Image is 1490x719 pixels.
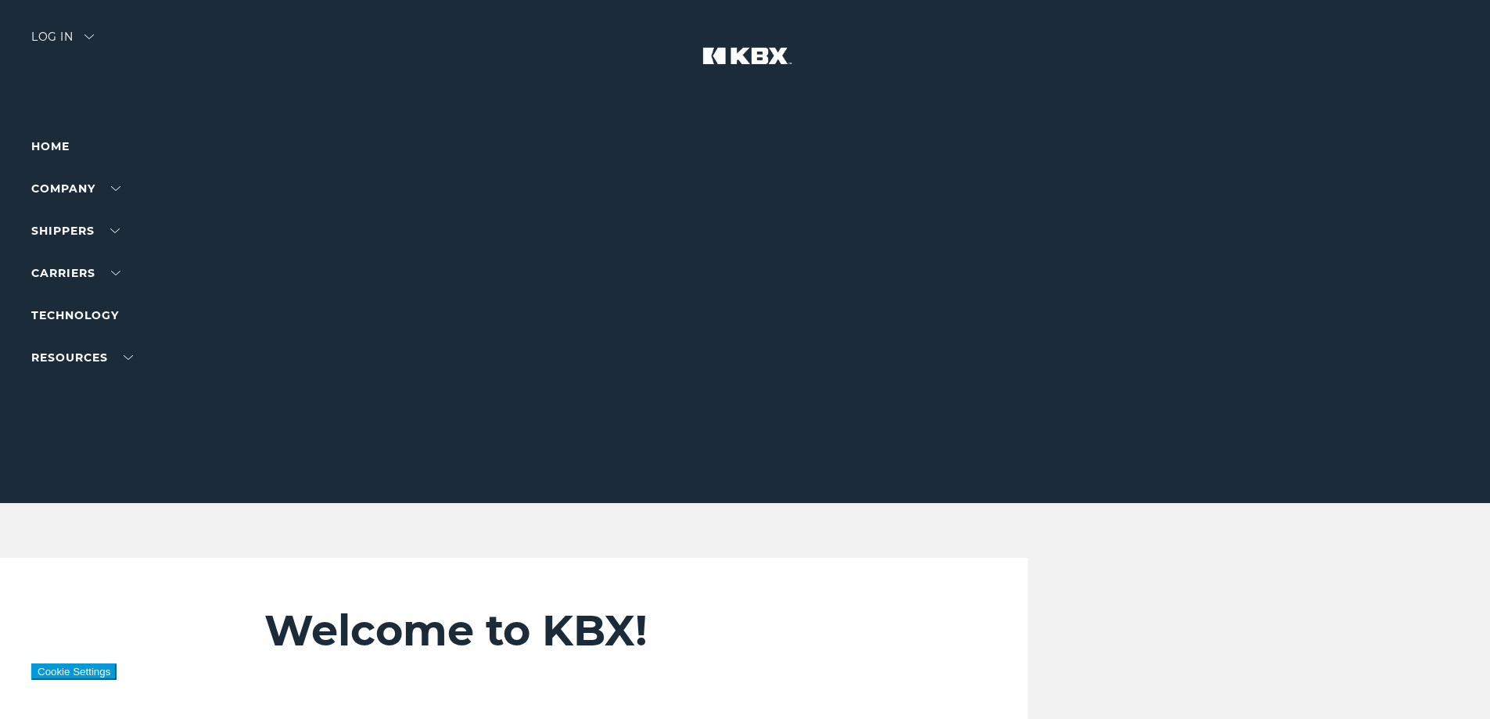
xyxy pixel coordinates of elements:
[31,266,120,280] a: Carriers
[31,139,70,153] a: Home
[31,351,133,365] a: RESOURCES
[31,308,119,322] a: Technology
[31,31,94,54] div: Log in
[84,34,94,39] img: arrow
[687,31,804,100] img: kbx logo
[31,224,120,238] a: SHIPPERS
[264,605,935,656] h2: Welcome to KBX!
[31,182,120,196] a: Company
[31,663,117,680] button: Cookie Settings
